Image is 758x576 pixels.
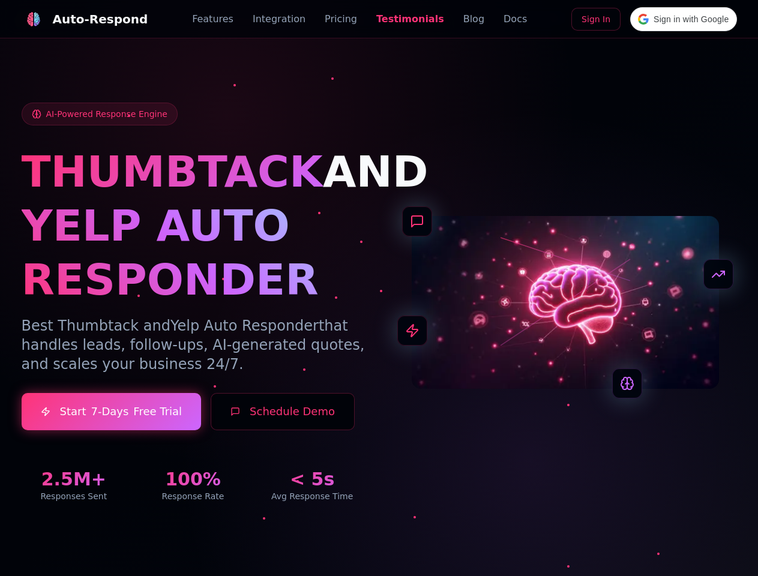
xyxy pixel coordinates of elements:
[253,12,305,26] a: Integration
[22,393,202,430] a: Start7-DaysFree Trial
[170,317,319,334] span: Yelp Auto Responder
[571,8,621,31] a: Sign In
[654,13,729,26] span: Sign in with Google
[630,7,736,31] div: Sign in with Google
[91,403,128,420] span: 7-Days
[46,108,167,120] span: AI-Powered Response Engine
[26,12,41,26] img: logo.svg
[504,12,527,26] a: Docs
[140,490,245,502] div: Response Rate
[463,12,484,26] a: Blog
[22,316,365,374] p: Best Thumbtack and that handles leads, follow-ups, AI-generated quotes, and scales your business ...
[412,216,719,389] img: AI Neural Network Brain
[22,490,127,502] div: Responses Sent
[260,490,365,502] div: Avg Response Time
[192,12,233,26] a: Features
[323,146,429,197] span: AND
[325,12,357,26] a: Pricing
[22,146,323,197] span: THUMBTACK
[22,199,365,307] h1: YELP AUTO RESPONDER
[211,393,355,430] button: Schedule Demo
[260,469,365,490] div: < 5s
[22,7,148,31] a: Auto-Respond
[53,11,148,28] div: Auto-Respond
[22,469,127,490] div: 2.5M+
[140,469,245,490] div: 100%
[376,12,444,26] a: Testimonials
